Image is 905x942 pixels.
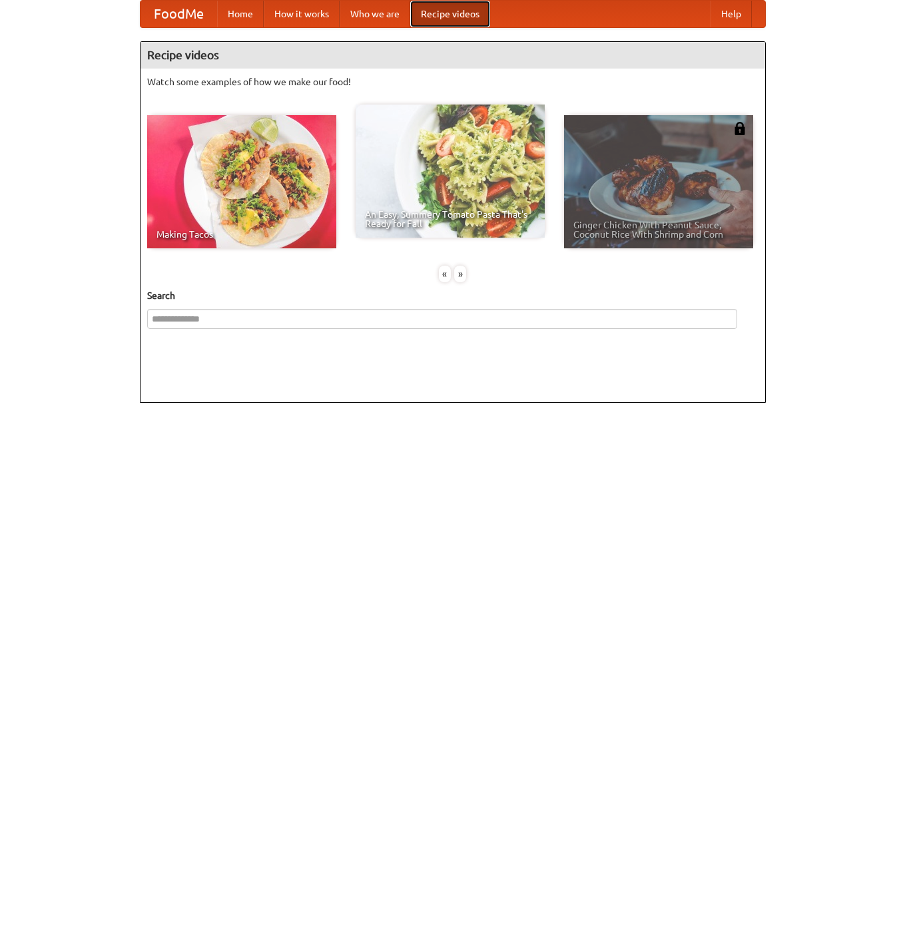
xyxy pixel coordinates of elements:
img: 483408.png [733,122,747,135]
a: An Easy, Summery Tomato Pasta That's Ready for Fall [356,105,545,238]
a: Home [217,1,264,27]
div: » [454,266,466,282]
a: FoodMe [141,1,217,27]
h5: Search [147,289,758,302]
span: Making Tacos [156,230,327,239]
a: How it works [264,1,340,27]
span: An Easy, Summery Tomato Pasta That's Ready for Fall [365,210,535,228]
div: « [439,266,451,282]
p: Watch some examples of how we make our food! [147,75,758,89]
a: Making Tacos [147,115,336,248]
a: Who we are [340,1,410,27]
a: Help [711,1,752,27]
h4: Recipe videos [141,42,765,69]
a: Recipe videos [410,1,490,27]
